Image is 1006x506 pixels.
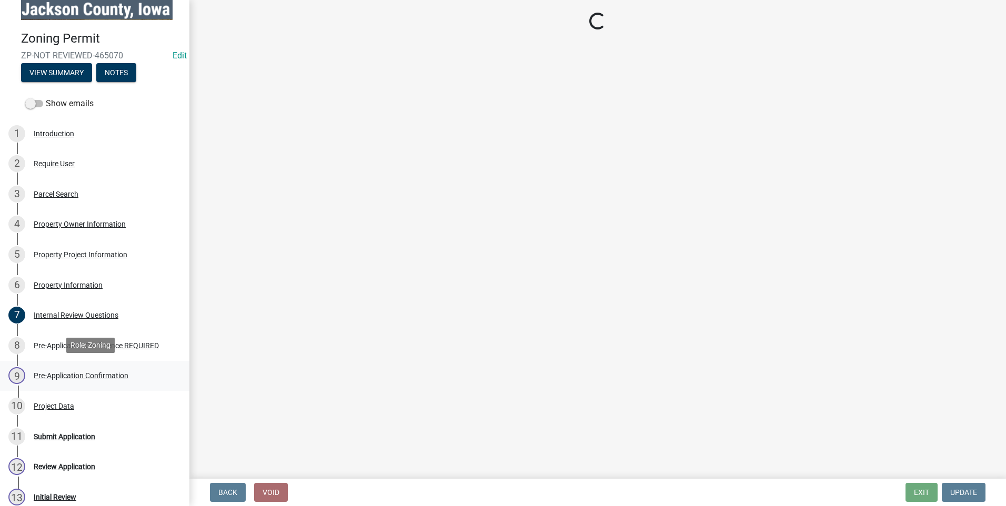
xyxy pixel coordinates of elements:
[8,367,25,384] div: 9
[173,50,187,60] wm-modal-confirm: Edit Application Number
[34,281,103,289] div: Property Information
[96,69,136,77] wm-modal-confirm: Notes
[8,337,25,354] div: 8
[21,63,92,82] button: View Summary
[21,31,181,46] h4: Zoning Permit
[34,402,74,410] div: Project Data
[34,463,95,470] div: Review Application
[173,50,187,60] a: Edit
[942,483,985,502] button: Update
[8,155,25,172] div: 2
[8,458,25,475] div: 12
[34,160,75,167] div: Require User
[21,69,92,77] wm-modal-confirm: Summary
[8,216,25,232] div: 4
[34,493,76,501] div: Initial Review
[34,311,118,319] div: Internal Review Questions
[34,220,126,228] div: Property Owner Information
[34,342,159,349] div: Pre-Application Conference REQUIRED
[8,246,25,263] div: 5
[34,433,95,440] div: Submit Application
[34,190,78,198] div: Parcel Search
[34,372,128,379] div: Pre-Application Confirmation
[8,428,25,445] div: 11
[34,251,127,258] div: Property Project Information
[8,307,25,323] div: 7
[21,50,168,60] span: ZP-NOT REVIEWED-465070
[8,277,25,294] div: 6
[950,488,977,497] span: Update
[34,130,74,137] div: Introduction
[96,63,136,82] button: Notes
[906,483,938,502] button: Exit
[25,97,94,110] label: Show emails
[8,125,25,142] div: 1
[8,398,25,414] div: 10
[8,186,25,203] div: 3
[8,489,25,505] div: 13
[66,338,115,353] div: Role: Zoning
[210,483,246,502] button: Back
[218,488,237,497] span: Back
[254,483,288,502] button: Void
